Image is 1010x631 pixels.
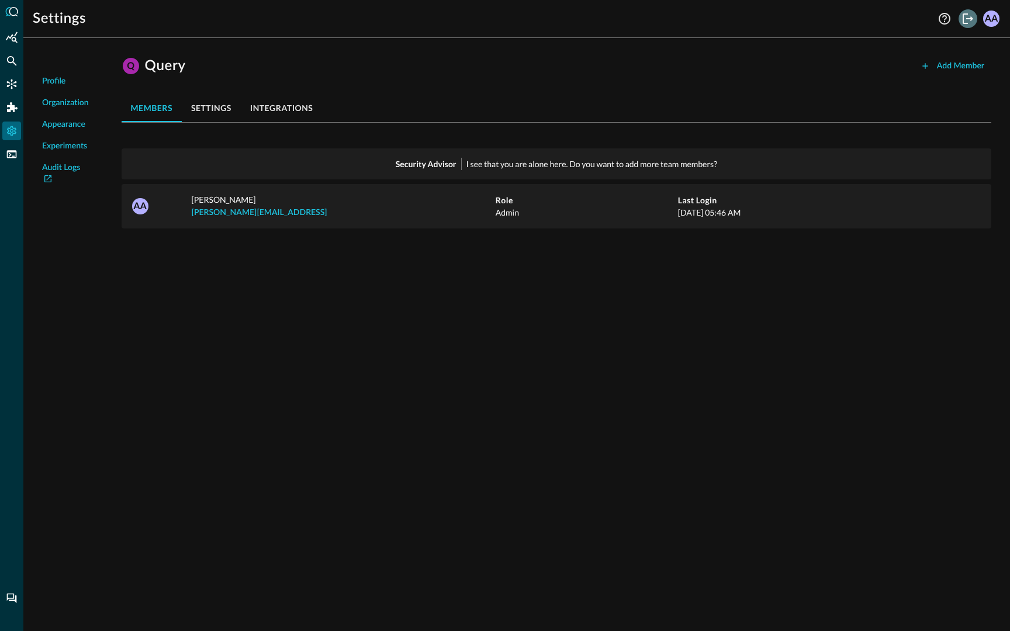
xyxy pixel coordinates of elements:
button: settings [182,94,241,122]
div: AA [132,198,148,214]
p: [DATE] 05:46 AM [678,206,921,219]
button: members [122,94,182,122]
a: [PERSON_NAME][EMAIL_ADDRESS] [192,209,327,217]
span: Appearance [42,119,85,131]
div: Addons [3,98,22,117]
p: [PERSON_NAME] [192,193,496,219]
div: Connectors [2,75,21,93]
div: FSQL [2,145,21,164]
h5: Role [496,195,678,206]
div: Q [123,58,139,74]
h1: Query [145,57,186,75]
div: Summary Insights [2,28,21,47]
button: integrations [241,94,323,122]
button: Logout [959,9,977,28]
span: Profile [42,75,65,88]
div: Federated Search [2,51,21,70]
span: Organization [42,97,89,109]
div: AA [983,11,999,27]
div: Add Member [937,59,984,74]
p: I see that you are alone here. Do you want to add more team members? [466,158,717,170]
div: Chat [2,589,21,608]
button: Help [935,9,954,28]
div: Settings [2,122,21,140]
h1: Settings [33,9,86,28]
p: Admin [496,206,678,219]
button: Add Member [914,57,991,75]
span: Experiments [42,140,87,152]
a: Audit Logs [42,162,89,186]
h5: Last Login [678,195,921,206]
p: Security Advisor [396,158,456,170]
